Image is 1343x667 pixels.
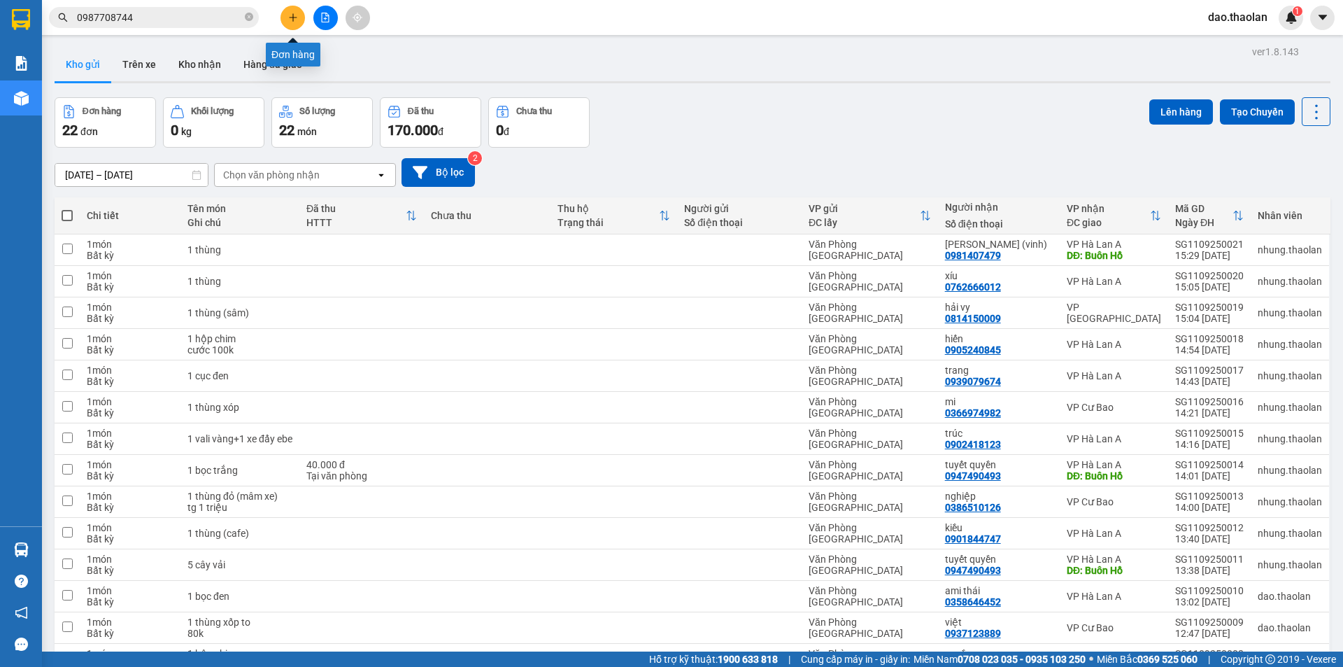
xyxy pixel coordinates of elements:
div: 40.000 đ [306,459,417,470]
div: 0366974982 [945,407,1001,419]
div: Chưa thu [431,210,543,221]
div: ĐC giao [1067,217,1150,228]
div: 1 vali vàng+1 xe đẩy ebe [187,433,292,444]
span: Cung cấp máy in - giấy in: [801,652,910,667]
span: file-add [320,13,330,22]
div: SG1109250015 [1175,428,1244,439]
span: Hỗ trợ kỹ thuật: [649,652,778,667]
div: Số điện thoại [945,218,1053,230]
div: 0905240845 [945,344,1001,356]
div: Văn Phòng [GEOGRAPHIC_DATA] [809,239,931,261]
div: nhung.thaolan [1258,339,1322,350]
div: 15:05 [DATE] [1175,281,1244,293]
div: 1 hộp chim [187,333,292,344]
div: 15:29 [DATE] [1175,250,1244,261]
div: 1 món [87,522,173,533]
span: aim [353,13,362,22]
div: 1 thùng xốp to [187,617,292,628]
div: VP Hà Lan A [1067,591,1161,602]
div: Văn Phòng [GEOGRAPHIC_DATA] [809,554,931,576]
strong: 0369 525 060 [1137,654,1198,665]
span: Miền Nam [914,652,1086,667]
div: Chọn văn phòng nhận [223,168,320,182]
span: | [1208,652,1210,667]
div: 1 món [87,585,173,596]
span: copyright [1265,654,1275,664]
div: 1 món [87,491,173,502]
div: SG1109250016 [1175,396,1244,407]
div: SG1109250009 [1175,617,1244,628]
div: VP Cư Bao [1067,402,1161,413]
div: nhung.thaolan [1258,465,1322,476]
div: VP Hà Lan A [1067,339,1161,350]
div: trúc [945,428,1053,439]
div: nhung.thaolan [1258,244,1322,255]
div: VP Hà Lan A [1067,528,1161,539]
span: 22 [62,122,78,139]
div: Ghi chú [187,217,292,228]
div: DĐ: Buôn Hồ [1067,565,1161,576]
button: Số lượng22món [271,97,373,148]
div: Bất kỳ [87,281,173,293]
div: Số lượng [299,106,335,116]
div: Văn Phòng [GEOGRAPHIC_DATA] [809,333,931,356]
div: Ngày ĐH [1175,217,1232,228]
button: Tạo Chuyến [1220,99,1295,125]
button: caret-down [1310,6,1335,30]
th: Toggle SortBy [299,197,424,234]
div: Văn Phòng [GEOGRAPHIC_DATA] [809,491,931,513]
div: Tại văn phòng [306,470,417,482]
span: đ [504,126,509,137]
div: 13:38 [DATE] [1175,565,1244,576]
div: Bất kỳ [87,439,173,450]
div: VP Hà Lan A [1067,239,1161,250]
div: Tên món [187,203,292,214]
div: 1 thùng xóp [187,402,292,413]
button: Hàng đã giao [232,48,313,81]
div: 15:04 [DATE] [1175,313,1244,324]
button: Trên xe [111,48,167,81]
th: Toggle SortBy [550,197,677,234]
div: 1 bọc đen [187,591,292,602]
div: 14:43 [DATE] [1175,376,1244,387]
div: 1 thùng (cafe) [187,528,292,539]
div: dao.thaolan [1258,622,1322,633]
div: tuyết quyền [945,459,1053,470]
div: SG1109250017 [1175,365,1244,376]
div: nhung.thaolan [1258,370,1322,381]
div: 1 bọc trắng [187,465,292,476]
input: Select a date range. [55,164,208,186]
div: hiến [945,333,1053,344]
div: 14:21 [DATE] [1175,407,1244,419]
span: close-circle [245,11,253,24]
div: Văn Phòng [GEOGRAPHIC_DATA] [809,459,931,482]
span: Miền Bắc [1097,652,1198,667]
span: plus [288,13,298,22]
div: VP Cư Bao [1067,622,1161,633]
img: warehouse-icon [14,91,29,106]
div: 1 món [87,396,173,407]
button: plus [280,6,305,30]
div: 1 món [87,459,173,470]
div: nhung.thaolan [1258,433,1322,444]
div: 1 món [87,428,173,439]
div: 0358646452 [945,596,1001,608]
div: ĐC lấy [809,217,920,228]
div: nhung.thaolan [1258,402,1322,413]
div: 13:40 [DATE] [1175,533,1244,545]
div: nhung.thaolan [1258,276,1322,287]
div: 5 cây vải [187,559,292,570]
th: Toggle SortBy [802,197,938,234]
div: Bất kỳ [87,407,173,419]
div: 1 hộp chim [187,648,292,659]
span: 0 [171,122,178,139]
div: VP nhận [1067,203,1150,214]
div: VP Hà Lan A [1067,459,1161,470]
div: Đã thu [306,203,406,214]
div: SG1109250011 [1175,554,1244,565]
div: Văn Phòng [GEOGRAPHIC_DATA] [809,396,931,419]
div: Văn Phòng [GEOGRAPHIC_DATA] [809,365,931,387]
button: Kho nhận [167,48,232,81]
span: close-circle [245,13,253,21]
div: SG1109250012 [1175,522,1244,533]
